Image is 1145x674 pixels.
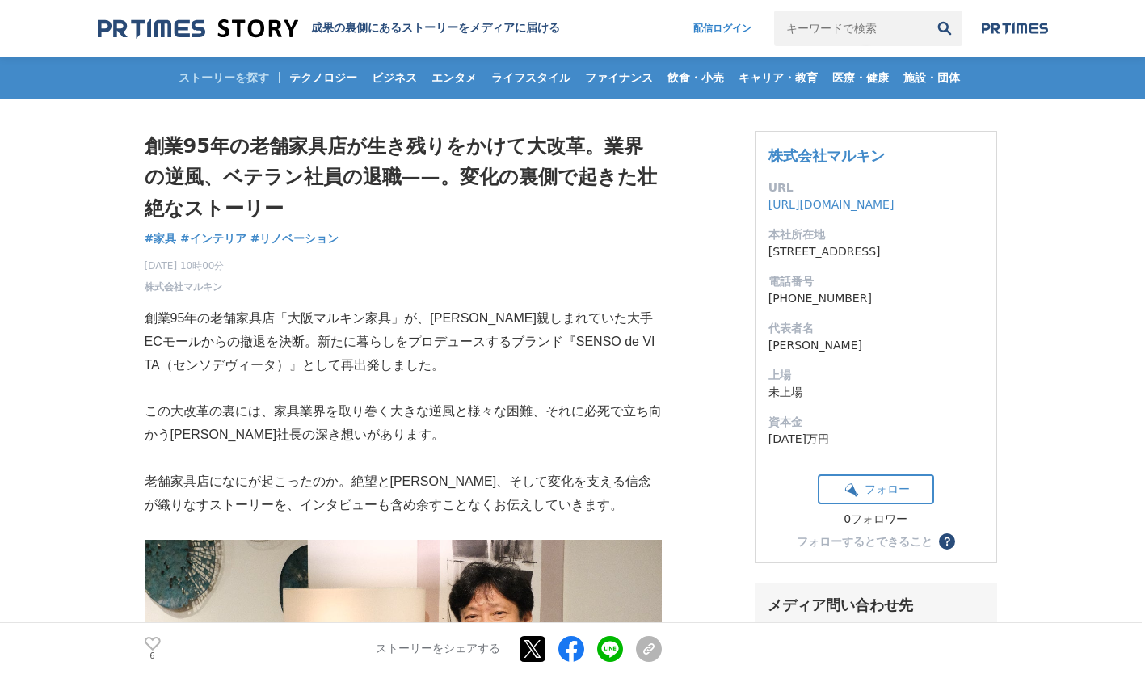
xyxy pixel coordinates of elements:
div: メディア問い合わせ先 [768,596,984,615]
a: #インテリア [180,230,246,247]
img: prtimes [982,22,1048,35]
h2: 成果の裏側にあるストーリーをメディアに届ける [311,21,560,36]
a: 施設・団体 [897,57,966,99]
a: #家具 [145,230,177,247]
span: キャリア・教育 [732,70,824,85]
span: 飲食・小売 [661,70,730,85]
p: ストーリーをシェアする [376,642,500,656]
p: 創業95年の老舗家具店「大阪マルキン家具」が、[PERSON_NAME]親しまれていた大手ECモールからの撤退を決断。新たに暮らしをプロデュースするブランド『SENSO de VITA（センソデ... [145,307,662,377]
a: 成果の裏側にあるストーリーをメディアに届ける 成果の裏側にあるストーリーをメディアに届ける [98,18,560,40]
dd: [PERSON_NAME] [768,337,983,354]
a: #リノベーション [250,230,339,247]
a: ビジネス [365,57,423,99]
a: 医療・健康 [826,57,895,99]
a: テクノロジー [283,57,364,99]
span: 医療・健康 [826,70,895,85]
dt: 電話番号 [768,273,983,290]
a: [URL][DOMAIN_NAME] [768,198,895,211]
span: ？ [941,536,953,547]
span: 施設・団体 [897,70,966,85]
a: エンタメ [425,57,483,99]
a: 株式会社マルキン [145,280,222,294]
span: ビジネス [365,70,423,85]
a: ファイナンス [579,57,659,99]
button: 検索 [927,11,962,46]
dd: [PHONE_NUMBER] [768,290,983,307]
span: テクノロジー [283,70,364,85]
h1: 創業95年の老舗家具店が生き残りをかけて大改革。業界の逆風、ベテラン社員の退職——。変化の裏側で起きた壮絶なストーリー [145,131,662,224]
dt: 上場 [768,367,983,384]
a: ライフスタイル [485,57,577,99]
span: ライフスタイル [485,70,577,85]
dd: [STREET_ADDRESS] [768,243,983,260]
span: #リノベーション [250,231,339,246]
div: フォローするとできること [797,536,932,547]
a: 飲食・小売 [661,57,730,99]
dd: [DATE]万円 [768,431,983,448]
dt: 代表者名 [768,320,983,337]
p: 6 [145,652,161,660]
a: 株式会社マルキン [768,147,885,164]
dt: 本社所在地 [768,226,983,243]
button: フォロー [818,474,934,504]
span: [DATE] 10時00分 [145,259,225,273]
img: 成果の裏側にあるストーリーをメディアに届ける [98,18,298,40]
dt: URL [768,179,983,196]
p: 老舗家具店になにが起こったのか。絶望と[PERSON_NAME]、そして変化を支える信念が織りなすストーリーを、インタビューも含め余すことなくお伝えしていきます。 [145,470,662,517]
dd: 未上場 [768,384,983,401]
input: キーワードで検索 [774,11,927,46]
button: ？ [939,533,955,550]
a: キャリア・教育 [732,57,824,99]
dt: 資本金 [768,414,983,431]
div: 0フォロワー [818,512,934,527]
a: 配信ログイン [677,11,768,46]
p: この大改革の裏には、家具業界を取り巻く大きな逆風と様々な困難、それに必死で立ち向かう[PERSON_NAME]社長の深き想いがあります。 [145,400,662,447]
span: #家具 [145,231,177,246]
span: エンタメ [425,70,483,85]
span: ファイナンス [579,70,659,85]
span: #インテリア [180,231,246,246]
